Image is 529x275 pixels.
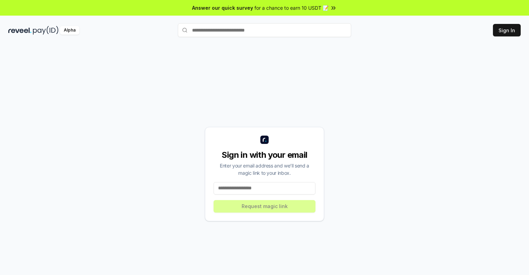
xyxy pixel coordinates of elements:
[493,24,521,36] button: Sign In
[8,26,32,35] img: reveel_dark
[192,4,253,11] span: Answer our quick survey
[214,162,315,177] div: Enter your email address and we’ll send a magic link to your inbox.
[214,149,315,161] div: Sign in with your email
[254,4,329,11] span: for a chance to earn 10 USDT 📝
[33,26,59,35] img: pay_id
[60,26,79,35] div: Alpha
[260,136,269,144] img: logo_small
